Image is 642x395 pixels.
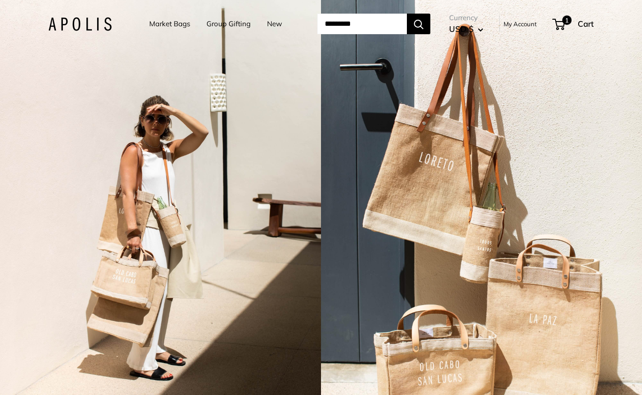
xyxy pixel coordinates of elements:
span: Cart [578,19,594,29]
input: Search... [317,14,407,34]
span: Currency [449,11,483,24]
a: New [267,17,282,30]
a: Group Gifting [206,17,251,30]
img: Apolis [48,17,112,31]
a: 1 Cart [553,16,594,31]
span: 1 [562,15,572,25]
button: USD $ [449,22,483,37]
button: Search [407,14,430,34]
a: My Account [504,18,537,30]
span: USD $ [449,24,474,34]
a: Market Bags [149,17,190,30]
